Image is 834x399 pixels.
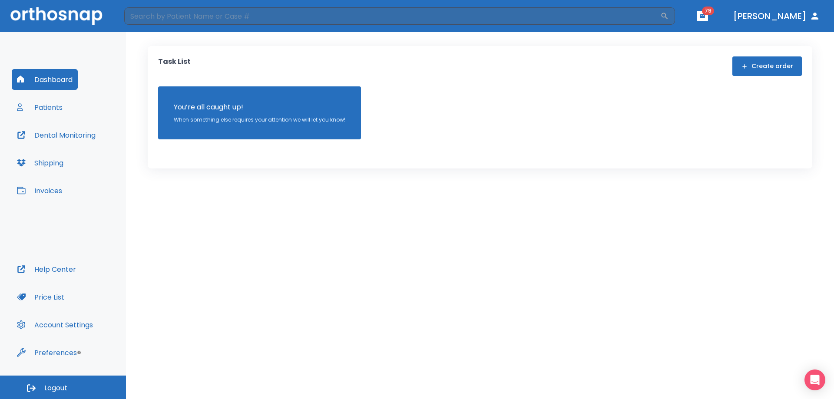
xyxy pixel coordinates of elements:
button: Dashboard [12,69,78,90]
button: Invoices [12,180,67,201]
span: 79 [702,7,714,15]
p: Task List [158,56,191,76]
button: Help Center [12,259,81,280]
div: Tooltip anchor [75,349,83,356]
p: You’re all caught up! [174,102,345,112]
button: Patients [12,97,68,118]
img: Orthosnap [10,7,103,25]
button: Create order [732,56,802,76]
button: Shipping [12,152,69,173]
button: Preferences [12,342,82,363]
input: Search by Patient Name or Case # [124,7,660,25]
button: Price List [12,287,69,307]
span: Logout [44,383,67,393]
button: Dental Monitoring [12,125,101,145]
p: When something else requires your attention we will let you know! [174,116,345,124]
button: [PERSON_NAME] [730,8,824,24]
button: Account Settings [12,314,98,335]
div: Open Intercom Messenger [804,369,825,390]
